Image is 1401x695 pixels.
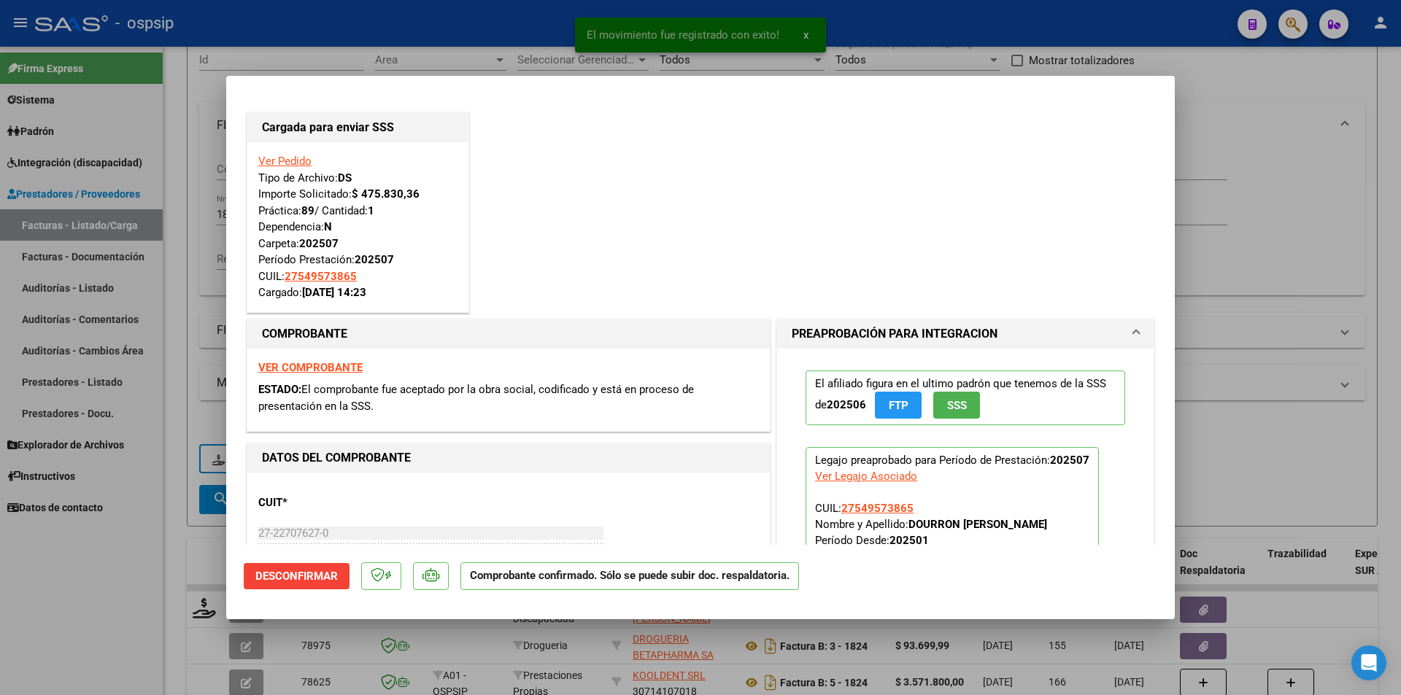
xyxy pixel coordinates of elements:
[777,349,1154,621] div: PREAPROBACIÓN PARA INTEGRACION
[258,361,363,374] a: VER COMPROBANTE
[258,383,301,396] span: ESTADO:
[889,399,908,412] span: FTP
[806,447,1099,587] p: Legajo preaprobado para Período de Prestación:
[355,253,394,266] strong: 202507
[806,370,1125,425] p: El afiliado figura en el ultimo padrón que tenemos de la SSS de
[889,534,929,547] strong: 202501
[827,398,866,411] strong: 202506
[875,392,922,419] button: FTP
[777,319,1154,349] mat-expansion-panel-header: PREAPROBACIÓN PARA INTEGRACION
[258,155,312,168] a: Ver Pedido
[368,204,374,217] strong: 1
[262,327,347,341] strong: COMPROBANTE
[352,187,420,201] strong: $ 475.830,36
[258,153,458,301] div: Tipo de Archivo: Importe Solicitado: Práctica: / Cantidad: Dependencia: Carpeta: Período Prestaci...
[262,451,411,465] strong: DATOS DEL COMPROBANTE
[301,204,314,217] strong: 89
[460,562,799,591] p: Comprobante confirmado. Sólo se puede subir doc. respaldatoria.
[262,119,454,136] h1: Cargada para enviar SSS
[1050,454,1089,467] strong: 202507
[815,468,917,484] div: Ver Legajo Asociado
[258,383,694,413] span: El comprobante fue aceptado por la obra social, codificado y está en proceso de presentación en l...
[255,570,338,583] span: Desconfirmar
[302,286,366,299] strong: [DATE] 14:23
[933,392,980,419] button: SSS
[258,494,409,511] p: CUIT
[815,502,1047,579] span: CUIL: Nombre y Apellido: Período Desde: Período Hasta: Admite Dependencia:
[299,237,339,250] strong: 202507
[947,399,967,412] span: SSS
[285,270,357,283] span: 27549573865
[324,220,332,233] strong: N
[244,563,350,589] button: Desconfirmar
[338,171,352,185] strong: DS
[841,502,914,515] span: 27549573865
[1351,645,1386,680] div: Open Intercom Messenger
[908,518,1047,531] strong: DOURRON [PERSON_NAME]
[792,325,997,343] h1: PREAPROBACIÓN PARA INTEGRACION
